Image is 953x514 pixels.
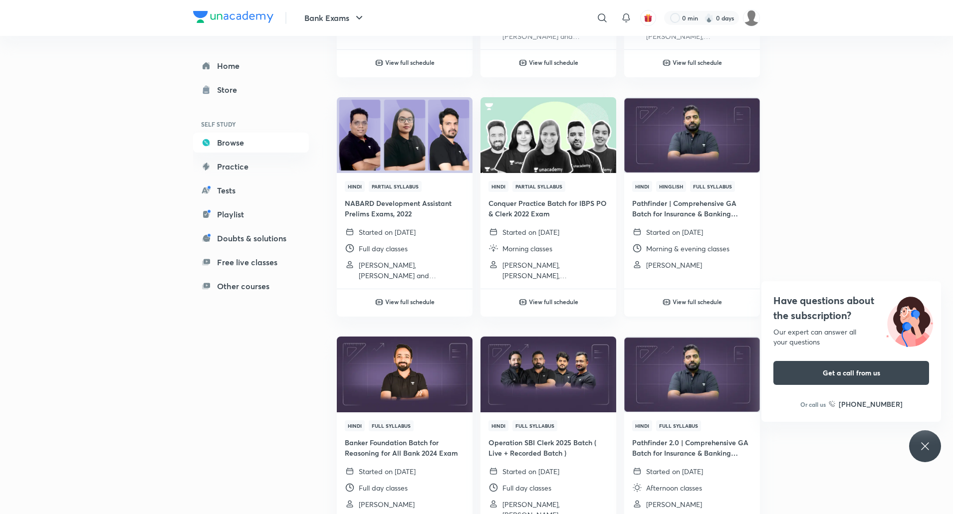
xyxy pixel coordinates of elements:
a: Other courses [193,276,309,296]
a: Browse [193,133,309,153]
button: Bank Exams [298,8,371,28]
h6: View full schedule [673,58,722,67]
h6: View full schedule [529,297,578,306]
span: Full Syllabus [690,181,735,192]
span: Hindi [345,420,365,431]
img: play [663,59,671,67]
img: avatar [644,13,653,22]
span: Hindi [488,420,508,431]
span: Partial Syllabus [512,181,565,192]
h4: Have questions about the subscription? [773,293,929,323]
img: Thumbnail [335,336,474,413]
img: Company Logo [193,11,273,23]
h4: Banker Foundation Batch for Reasoning for All Bank 2024 Exam [345,437,465,458]
span: Hindi [345,181,365,192]
span: Hindi [488,181,508,192]
p: Afternoon classes [646,483,702,493]
h4: Pathfinder 2.0 | Comprehensive GA Batch for Insurance & Banking Exams [632,437,752,458]
a: Home [193,56,309,76]
p: Full day classes [359,483,408,493]
p: Or call us [800,400,826,409]
p: Abhijeet Mishra [646,499,702,510]
span: Full Syllabus [512,420,557,431]
h6: View full schedule [529,58,578,67]
h6: View full schedule [673,297,722,306]
p: Morning classes [502,243,552,254]
h4: Pathfinder | Comprehensive GA Batch for Insurance & Banking Exams [632,198,752,219]
a: Free live classes [193,252,309,272]
a: Company Logo [193,11,273,25]
img: Thumbnail [479,336,617,413]
img: play [663,298,671,306]
a: Tests [193,180,309,200]
h4: Operation SBI Clerk 2025 Batch ( Live + Recorded Batch ) [488,437,608,458]
a: Doubts & solutions [193,228,309,248]
h6: [PHONE_NUMBER] [839,399,903,409]
span: Hindi [632,420,652,431]
a: ThumbnailHindiPartial SyllabusConquer Practice Batch for IBPS PO & Clerk 2022 ExamStarted on [DAT... [480,97,616,289]
h4: Conquer Practice Batch for IBPS PO & Clerk 2022 Exam [488,198,608,219]
div: Store [217,84,243,96]
img: Piyush Mishra [743,9,760,26]
h6: SELF STUDY [193,116,309,133]
img: streak [704,13,714,23]
p: Started on [DATE] [359,466,416,477]
img: play [375,298,383,306]
span: Hinglish [656,181,686,192]
p: Puneet Kumar Sharma [359,499,415,510]
p: Abhijeet Mishra [646,260,702,270]
p: Niharika John Mehra, Sukesh Bhatnagar, Manish Grover and 4 more [502,260,608,281]
img: Thumbnail [623,336,761,413]
h6: View full schedule [385,58,435,67]
a: [PHONE_NUMBER] [829,399,903,409]
p: Niharika John Mehra, Nakul Nagpal and Himanshu Gupta [359,260,465,281]
h6: View full schedule [385,297,435,306]
a: Practice [193,157,309,176]
h4: NABARD Development Assistant Prelims Exams, 2022 [345,198,465,219]
span: Full Syllabus [369,420,414,431]
img: Thumbnail [335,96,474,173]
button: Get a call from us [773,361,929,385]
img: Thumbnail [623,96,761,173]
p: Started on [DATE] [646,227,703,237]
p: Morning & evening classes [646,243,729,254]
p: Started on [DATE] [646,466,703,477]
button: avatar [640,10,656,26]
span: Hindi [632,181,652,192]
p: Full day classes [359,243,408,254]
a: Playlist [193,204,309,224]
p: Started on [DATE] [359,227,416,237]
div: Our expert can answer all your questions [773,327,929,347]
p: Full day classes [502,483,551,493]
img: ttu_illustration_new.svg [878,293,941,347]
p: Started on [DATE] [502,466,559,477]
img: play [519,59,527,67]
span: Partial Syllabus [369,181,422,192]
img: play [519,298,527,306]
a: Store [193,80,309,100]
span: Full Syllabus [656,420,701,431]
img: Thumbnail [479,96,617,173]
a: ThumbnailHindiHinglishFull SyllabusPathfinder | Comprehensive GA Batch for Insurance & Banking Ex... [624,97,760,278]
a: ThumbnailHindiPartial SyllabusNABARD Development Assistant Prelims Exams, 2022Started on [DATE]Fu... [337,97,473,289]
img: play [375,59,383,67]
p: Started on [DATE] [502,227,559,237]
